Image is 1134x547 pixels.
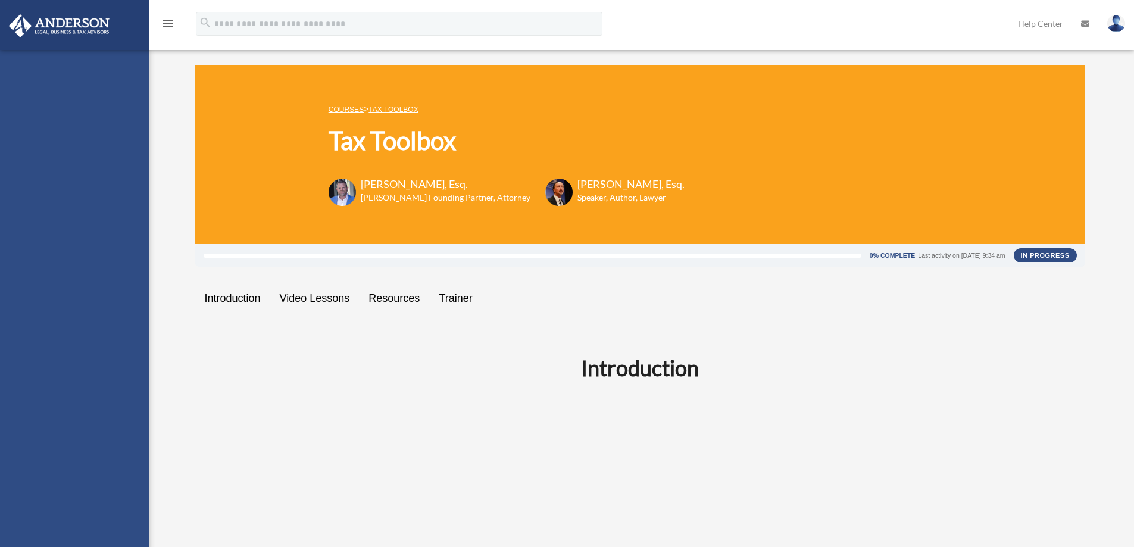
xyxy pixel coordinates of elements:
[161,21,175,31] a: menu
[368,105,418,114] a: Tax Toolbox
[577,192,670,204] h6: Speaker, Author, Lawyer
[429,282,482,315] a: Trainer
[1107,15,1125,32] img: User Pic
[870,252,915,259] div: 0% Complete
[270,282,360,315] a: Video Lessons
[545,179,573,206] img: Scott-Estill-Headshot.png
[5,14,113,37] img: Anderson Advisors Platinum Portal
[329,179,356,206] img: Toby-circle-head.png
[918,252,1005,259] div: Last activity on [DATE] 9:34 am
[329,123,685,158] h1: Tax Toolbox
[1014,248,1077,262] div: In Progress
[195,282,270,315] a: Introduction
[161,17,175,31] i: menu
[359,282,429,315] a: Resources
[202,353,1078,383] h2: Introduction
[577,177,685,192] h3: [PERSON_NAME], Esq.
[329,102,685,117] p: >
[329,105,364,114] a: COURSES
[361,192,530,204] h6: [PERSON_NAME] Founding Partner, Attorney
[199,16,212,29] i: search
[361,177,530,192] h3: [PERSON_NAME], Esq.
